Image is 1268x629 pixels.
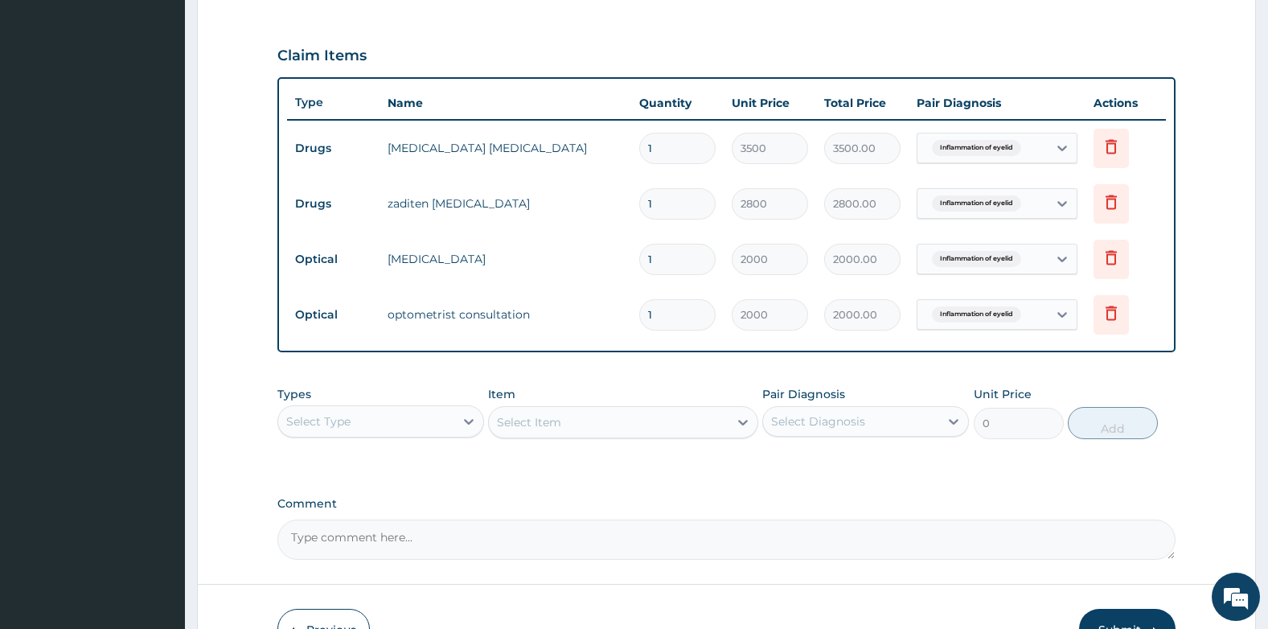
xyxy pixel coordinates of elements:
span: Inflammation of eyelid [932,306,1021,323]
label: Item [488,386,515,402]
label: Types [277,388,311,401]
th: Total Price [816,87,909,119]
th: Quantity [631,87,724,119]
button: Add [1068,407,1158,439]
td: [MEDICAL_DATA] [380,243,632,275]
label: Unit Price [974,386,1032,402]
td: Optical [287,300,380,330]
th: Pair Diagnosis [909,87,1085,119]
td: [MEDICAL_DATA] [MEDICAL_DATA] [380,132,632,164]
div: Minimize live chat window [264,8,302,47]
div: Select Diagnosis [771,413,865,430]
div: Chat with us now [84,90,270,111]
td: Drugs [287,189,380,219]
th: Name [380,87,632,119]
span: Inflammation of eyelid [932,140,1021,156]
span: Inflammation of eyelid [932,251,1021,267]
th: Type [287,88,380,117]
th: Unit Price [724,87,816,119]
label: Pair Diagnosis [762,386,845,402]
div: Select Type [286,413,351,430]
td: zaditen [MEDICAL_DATA] [380,187,632,220]
td: Optical [287,245,380,274]
span: We're online! [93,203,222,365]
label: Comment [277,497,1176,511]
td: optometrist consultation [380,298,632,331]
td: Drugs [287,134,380,163]
h3: Claim Items [277,47,367,65]
textarea: Type your message and hit 'Enter' [8,439,306,495]
span: Inflammation of eyelid [932,195,1021,212]
img: d_794563401_company_1708531726252_794563401 [30,80,65,121]
th: Actions [1085,87,1166,119]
